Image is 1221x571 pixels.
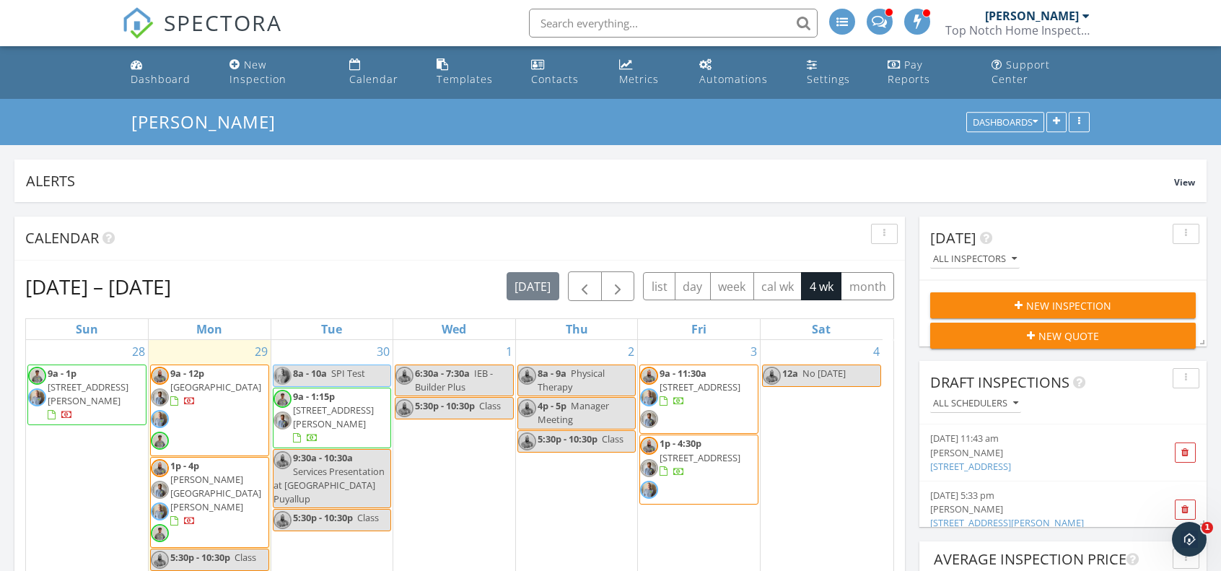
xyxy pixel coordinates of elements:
[888,58,930,86] div: Pay Reports
[151,367,169,385] img: headshot_circle__robbie.png
[1202,522,1213,533] span: 1
[625,340,637,363] a: Go to October 2, 2025
[882,52,975,93] a: Pay Reports
[934,549,1167,570] div: Average Inspection Price
[48,367,76,380] span: 9a - 1p
[613,52,682,93] a: Metrics
[415,367,493,393] span: IEB - Builder Plus
[151,459,169,477] img: headshot_circle__robbie.png
[479,399,501,412] span: Class
[930,250,1020,269] button: All Inspectors
[129,340,148,363] a: Go to September 28, 2025
[985,9,1079,23] div: [PERSON_NAME]
[930,432,1152,474] a: [DATE] 11:43 am [PERSON_NAME] [STREET_ADDRESS]
[331,367,365,380] span: SPI Test
[28,388,46,406] img: img_0933.jpg
[170,367,261,407] a: 9a - 12p [GEOGRAPHIC_DATA]
[986,52,1095,93] a: Support Center
[660,367,706,380] span: 9a - 11:30a
[693,52,790,93] a: Automations (Advanced)
[235,551,256,564] span: Class
[151,551,169,569] img: headshot_circle__robbie.png
[273,367,292,385] img: img_0933.jpg
[640,459,658,477] img: headshot_circle__sawyer.png
[640,437,658,455] img: headshot_circle__robbie.png
[809,319,833,339] a: Saturday
[193,319,225,339] a: Monday
[531,72,579,86] div: Contacts
[273,451,292,469] img: headshot_circle__robbie.png
[273,388,392,448] a: 9a - 1:15p [STREET_ADDRESS][PERSON_NAME]
[343,52,419,93] a: Calendar
[151,388,169,406] img: headshot_circle__sawyer.png
[27,365,146,425] a: 9a - 1p [STREET_ADDRESS][PERSON_NAME]
[395,399,413,417] img: headshot_circle__robbie.png
[640,481,658,499] img: img_0933.jpg
[293,404,374,430] span: [STREET_ADDRESS][PERSON_NAME]
[170,459,199,472] span: 1p - 4p
[748,340,760,363] a: Go to October 3, 2025
[538,367,566,380] span: 8a - 9a
[125,52,212,93] a: Dashboard
[518,399,536,417] img: headshot_circle__robbie.png
[151,502,169,520] img: img_0933.jpg
[782,367,798,380] span: 12a
[538,399,566,412] span: 4p - 5p
[28,367,46,385] img: headshot_circle__alex.png
[150,365,269,456] a: 9a - 12p [GEOGRAPHIC_DATA]
[48,367,128,422] a: 9a - 1p [STREET_ADDRESS][PERSON_NAME]
[945,23,1090,38] div: Top Notch Home Inspection
[293,390,374,445] a: 9a - 1:15p [STREET_ADDRESS][PERSON_NAME]
[639,435,758,505] a: 1p - 4:30p [STREET_ADDRESS]
[395,367,413,385] img: headshot_circle__robbie.png
[688,319,709,339] a: Friday
[807,72,850,86] div: Settings
[601,271,635,301] button: Next
[930,323,1196,349] button: New Quote
[1026,298,1111,313] span: New Inspection
[802,367,846,380] span: No [DATE]
[252,340,271,363] a: Go to September 29, 2025
[992,58,1050,86] div: Support Center
[170,380,261,393] span: [GEOGRAPHIC_DATA]
[131,110,288,134] a: [PERSON_NAME]
[26,171,1174,191] div: Alerts
[151,432,169,450] img: headshot_circle__alex.png
[675,272,711,300] button: day
[933,398,1018,409] div: All schedulers
[930,228,976,248] span: [DATE]
[122,7,154,39] img: The Best Home Inspection Software - Spectora
[170,551,230,564] span: 5:30p - 10:30p
[525,52,602,93] a: Contacts
[150,457,269,549] a: 1p - 4p [PERSON_NAME][GEOGRAPHIC_DATA][PERSON_NAME]
[1174,176,1195,188] span: View
[529,9,818,38] input: Search everything...
[930,489,1152,502] div: [DATE] 5:33 pm
[73,319,101,339] a: Sunday
[1172,522,1207,557] iframe: Intercom live chat
[660,451,740,464] span: [STREET_ADDRESS]
[318,319,345,339] a: Tuesday
[1038,328,1099,344] span: New Quote
[357,511,379,524] span: Class
[273,465,385,505] span: Services Presentation at [GEOGRAPHIC_DATA] Puyallup
[349,72,398,86] div: Calendar
[660,380,740,393] span: [STREET_ADDRESS]
[415,399,475,412] span: 5:30p - 10:30p
[538,399,609,426] span: Manager Meeting
[640,388,658,406] img: img_0933.jpg
[801,52,870,93] a: Settings
[930,394,1021,414] button: All schedulers
[131,72,191,86] div: Dashboard
[503,340,515,363] a: Go to October 1, 2025
[170,473,261,513] span: [PERSON_NAME][GEOGRAPHIC_DATA][PERSON_NAME]
[538,432,598,445] span: 5:30p - 10:30p
[643,272,675,300] button: list
[639,365,758,435] a: 9a - 11:30a [STREET_ADDRESS]
[122,19,282,50] a: SPECTORA
[293,390,335,403] span: 9a - 1:15p
[930,516,1084,529] a: [STREET_ADDRESS][PERSON_NAME]
[374,340,393,363] a: Go to September 30, 2025
[25,228,99,248] span: Calendar
[568,271,602,301] button: Previous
